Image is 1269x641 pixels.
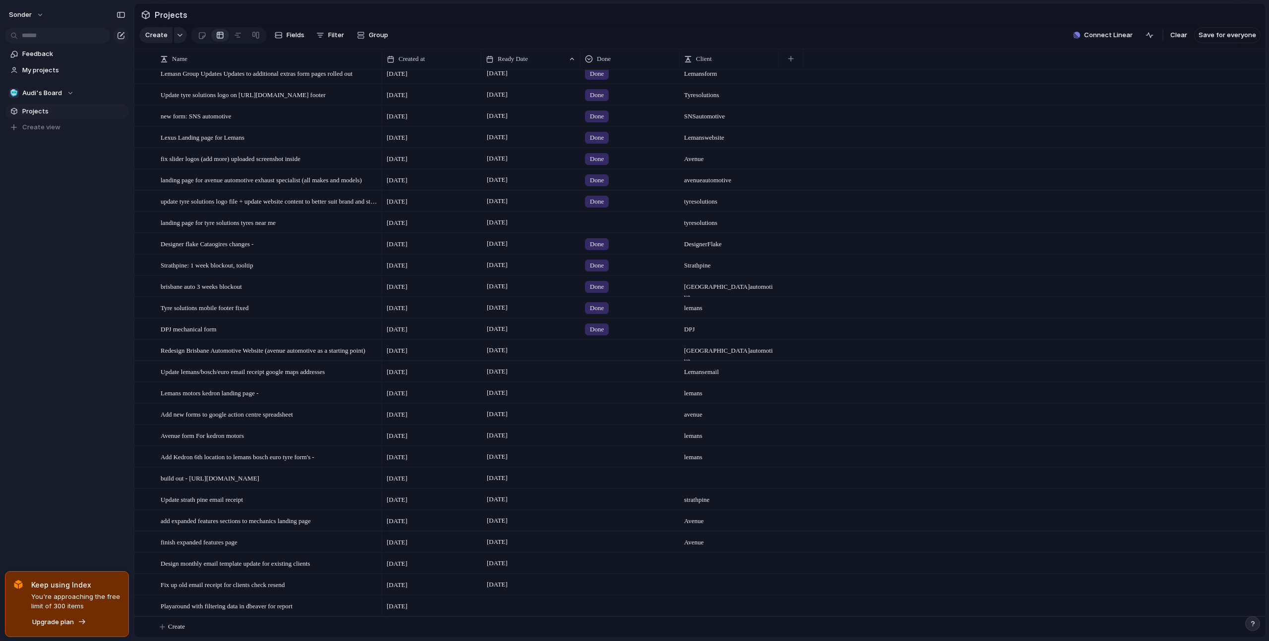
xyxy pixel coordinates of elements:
span: Save for everyone [1199,30,1256,40]
button: Group [352,27,393,43]
span: Done [590,111,604,121]
span: Group [369,30,388,40]
span: [DATE] [484,259,510,271]
span: Done [597,54,611,64]
span: tyre solutions [680,191,778,207]
span: [DATE] [387,218,407,228]
span: [DATE] [387,90,407,100]
span: [DATE] [387,261,407,270]
span: [DATE] [387,69,407,79]
span: [DATE] [484,366,510,377]
span: [DATE] [484,493,510,505]
span: [DATE] [387,133,407,143]
button: sonder [4,7,49,23]
span: lemans [680,383,778,398]
span: Connect Linear [1084,30,1133,40]
span: [DATE] [484,238,510,250]
span: Done [590,239,604,249]
span: strathpine [680,489,778,505]
button: Filter [312,27,348,43]
span: Done [590,69,604,79]
span: Update strath pine email receipt [161,493,243,505]
span: [DATE] [484,472,510,484]
button: 🥶Audi's Board [5,86,129,101]
span: Avenue [680,149,778,164]
span: Projects [22,107,125,116]
span: [DATE] [387,367,407,377]
span: [DATE] [484,131,510,143]
a: Projects [5,104,129,119]
button: Clear [1166,27,1191,43]
span: [DATE] [484,408,510,420]
span: SNS automotive [680,106,778,121]
span: Designer flake Cataogires changes - [161,238,254,249]
span: [DATE] [387,495,407,505]
span: Lemans website [680,127,778,143]
span: [DATE] [387,388,407,398]
span: Designer Flake [680,234,778,249]
span: [DATE] [387,410,407,420]
span: Lemans form [680,63,778,79]
span: new form: SNS automotive [161,110,231,121]
span: Add new forms to google action centre spreadsheet [161,408,293,420]
span: Avenue [680,511,778,526]
span: finish expanded features page [161,536,237,547]
span: [DATE] [484,536,510,548]
span: [DATE] [484,451,510,463]
span: Done [590,197,604,207]
span: My projects [22,65,125,75]
span: [DATE] [484,89,510,101]
span: Done [590,133,604,143]
button: Upgrade plan [29,615,89,629]
span: [DATE] [387,239,407,249]
span: Done [590,324,604,334]
span: Update tyre solutions logo on [URL][DOMAIN_NAME] footer [161,89,326,100]
span: [DATE] [484,302,510,314]
span: [DATE] [387,303,407,313]
span: build out - [URL][DOMAIN_NAME] [161,472,259,483]
span: lemans [680,298,778,313]
span: Done [590,90,604,100]
span: [DATE] [387,601,407,611]
span: [DATE] [387,282,407,292]
span: [DATE] [484,280,510,292]
span: [DATE] [387,452,407,462]
span: [DATE] [387,431,407,441]
div: 🥶 [9,88,19,98]
span: [DATE] [387,537,407,547]
span: [DATE] [484,323,510,335]
span: add expanded features sections to mechanics landing page [161,515,311,526]
span: Add Kedron 6th location to lemans bosch euro tyre form's - [161,451,314,462]
button: Connect Linear [1069,28,1137,43]
span: [DATE] [387,324,407,334]
a: My projects [5,63,129,78]
span: Keep using Index [31,580,120,590]
span: Update lemans/bosch/euro email receipt google maps addresses [161,366,325,377]
span: Fields [287,30,304,40]
button: Fields [271,27,308,43]
span: Lexus Landing page for Lemans [161,131,244,143]
span: lemans [680,447,778,462]
span: [DATE] [484,195,510,207]
span: [DATE] [484,429,510,441]
span: Done [590,282,604,292]
span: Strathpine [680,255,778,270]
span: DPJ [680,319,778,334]
span: Ready Date [498,54,528,64]
span: tyre solutions [680,213,778,228]
span: Fix up old email receipt for clients check resend [161,579,285,590]
span: Tyre solutions [680,85,778,100]
span: Feedback [22,49,125,59]
span: [DATE] [387,580,407,590]
span: [DATE] [387,175,407,185]
span: Avenue [680,532,778,547]
span: Projects [153,6,189,24]
span: brisbane auto 3 weeks blockout [161,280,242,292]
span: [DATE] [387,154,407,164]
a: Feedback [5,47,129,61]
span: Done [590,175,604,185]
span: sonder [9,10,32,20]
span: landing page for avenue automotive exhaust specialist (all makes and models) [161,174,362,185]
span: Client [696,54,712,64]
span: update tyre solutions logo file + update website content to better suit brand and store locations [161,195,379,207]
